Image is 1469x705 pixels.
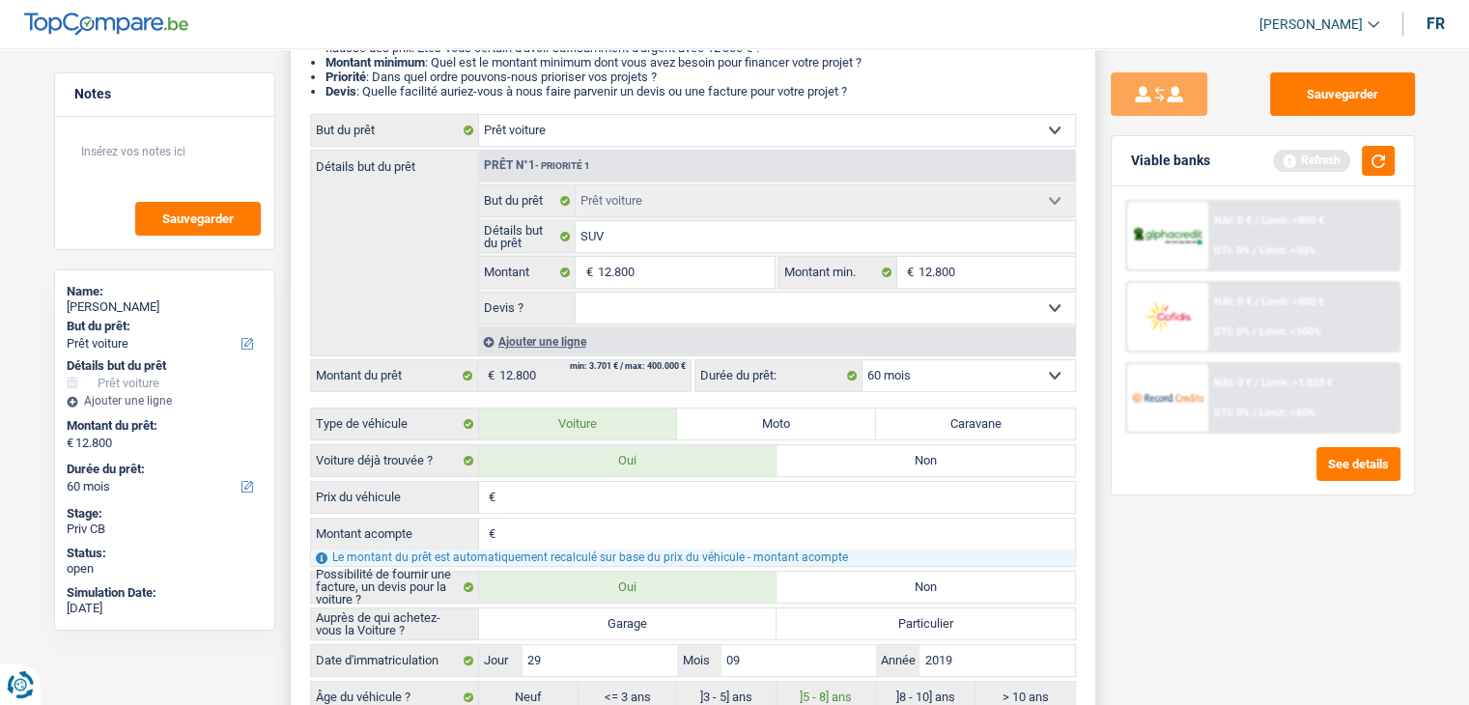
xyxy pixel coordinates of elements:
span: Limit: >800 € [1261,296,1324,308]
span: Limit: <60% [1259,407,1315,419]
span: Limit: >1.033 € [1261,377,1333,389]
img: Cofidis [1132,298,1203,334]
div: [PERSON_NAME] [67,299,263,315]
label: Auprès de qui achetez-vous la Voiture ? [311,608,479,639]
li: : Quel est le montant minimum dont vous avez besoin pour financer votre projet ? [325,55,1076,70]
label: Prix du véhicule [311,482,479,513]
img: Record Credits [1132,380,1203,415]
label: Type de véhicule [311,409,479,439]
label: Possibilité de fournir une facture, un devis pour la voiture ? [311,572,479,603]
span: € [897,257,918,288]
span: [PERSON_NAME] [1259,16,1363,33]
div: min: 3.701 € / max: 400.000 € [570,362,686,371]
div: Viable banks [1131,153,1210,169]
label: Voiture [479,409,678,439]
label: But du prêt [311,115,479,146]
span: € [576,257,597,288]
label: Jour [479,645,523,676]
label: Non [777,572,1075,603]
span: Limit: >850 € [1261,214,1324,227]
span: DTI: 0% [1214,244,1250,257]
label: Durée du prêt: [695,360,862,391]
span: / [1253,407,1257,419]
label: Caravane [876,409,1075,439]
li: : Dans quel ordre pouvons-nous prioriser vos projets ? [325,70,1076,84]
img: AlphaCredit [1132,225,1203,247]
label: Année [876,645,919,676]
div: Stage: [67,506,263,522]
a: [PERSON_NAME] [1244,9,1379,41]
input: MM [721,645,876,676]
span: / [1253,244,1257,257]
label: But du prêt [479,185,577,216]
input: AAAA [919,645,1074,676]
div: Refresh [1273,150,1350,171]
div: Détails but du prêt [67,358,263,374]
li: : Quelle facilité auriez-vous à nous faire parvenir un devis ou une facture pour votre projet ? [325,84,1076,99]
span: / [1253,325,1257,338]
label: Montant du prêt: [67,418,259,434]
span: € [479,482,500,513]
span: NAI: 0 € [1214,296,1252,308]
label: But du prêt: [67,319,259,334]
label: Moto [677,409,876,439]
strong: Priorité [325,70,366,84]
h5: Notes [74,86,255,102]
label: Oui [479,572,777,603]
span: NAI: 0 € [1214,377,1252,389]
span: / [1255,377,1258,389]
label: Mois [677,645,720,676]
label: Montant min. [779,257,897,288]
span: € [67,436,73,451]
label: Devis ? [479,293,577,324]
div: Status: [67,546,263,561]
div: Ajouter une ligne [478,327,1075,355]
span: € [479,519,500,550]
button: Sauvegarder [1270,72,1415,116]
label: Voiture déjà trouvée ? [311,445,479,476]
span: DTI: 0% [1214,407,1250,419]
input: JJ [523,645,677,676]
label: Détails but du prêt [479,221,577,252]
div: open [67,561,263,577]
span: € [478,360,499,391]
label: Montant acompte [311,519,479,550]
span: / [1255,214,1258,227]
span: Devis [325,84,356,99]
span: DTI: 0% [1214,325,1250,338]
label: Durée du prêt: [67,462,259,477]
img: TopCompare Logo [24,13,188,36]
div: [DATE] [67,601,263,616]
div: Ajouter une ligne [67,394,263,408]
span: - Priorité 1 [535,160,590,171]
label: Non [777,445,1075,476]
div: Simulation Date: [67,585,263,601]
span: Sauvegarder [162,212,234,225]
button: Sauvegarder [135,202,261,236]
label: Détails but du prêt [311,151,478,173]
div: Le montant du prêt est automatiquement recalculé sur base du prix du véhicule - montant acompte [311,550,1075,566]
strong: Montant minimum [325,55,425,70]
div: Prêt n°1 [479,159,595,172]
label: Montant [479,257,577,288]
label: Montant du prêt [311,360,478,391]
div: fr [1427,14,1445,33]
span: NAI: 0 € [1214,214,1252,227]
label: Date d'immatriculation [311,645,479,676]
label: Oui [479,445,777,476]
label: Garage [479,608,777,639]
div: Priv CB [67,522,263,537]
button: See details [1316,447,1400,481]
span: / [1255,296,1258,308]
span: Limit: <50% [1259,244,1315,257]
span: Limit: <100% [1259,325,1321,338]
label: Particulier [777,608,1075,639]
div: Name: [67,284,263,299]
